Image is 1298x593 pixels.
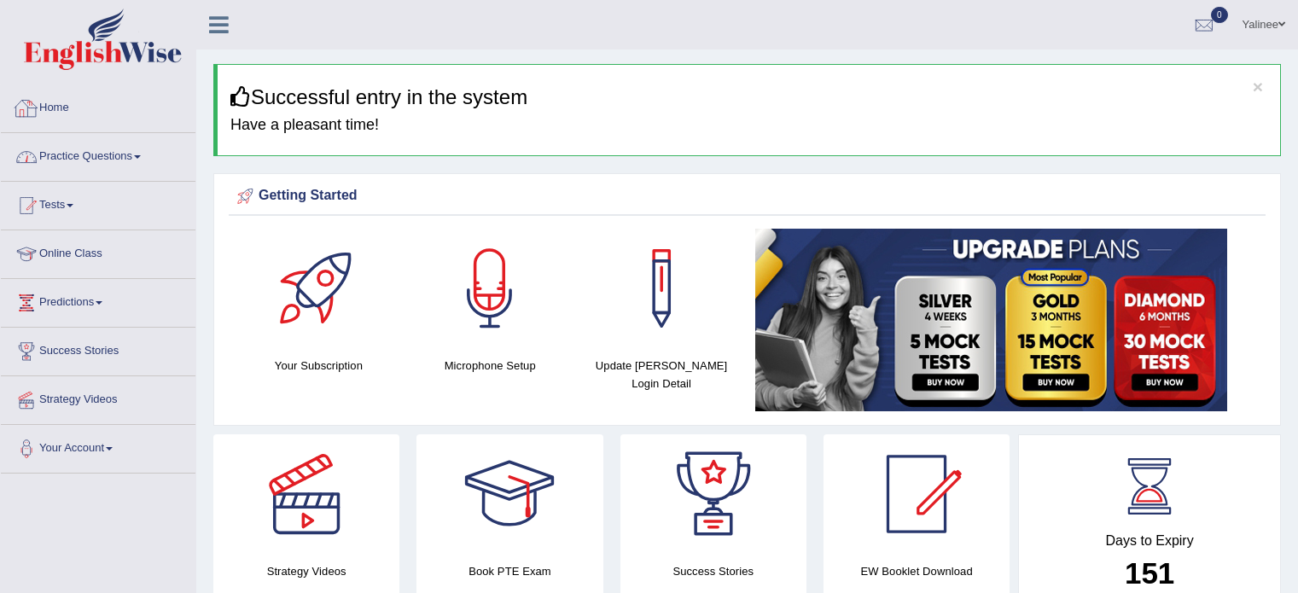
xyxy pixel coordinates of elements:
[242,357,396,375] h4: Your Subscription
[755,229,1227,411] img: small5.jpg
[1,279,195,322] a: Predictions
[585,357,739,392] h4: Update [PERSON_NAME] Login Detail
[233,183,1261,209] div: Getting Started
[1038,533,1261,549] h4: Days to Expiry
[1125,556,1174,590] b: 151
[1,230,195,273] a: Online Class
[1211,7,1228,23] span: 0
[1,425,195,468] a: Your Account
[230,86,1267,108] h3: Successful entry in the system
[1,84,195,127] a: Home
[824,562,1010,580] h4: EW Booklet Download
[620,562,806,580] h4: Success Stories
[1,328,195,370] a: Success Stories
[1,376,195,419] a: Strategy Videos
[416,562,602,580] h4: Book PTE Exam
[1253,78,1263,96] button: ×
[1,182,195,224] a: Tests
[1,133,195,176] a: Practice Questions
[413,357,568,375] h4: Microphone Setup
[213,562,399,580] h4: Strategy Videos
[230,117,1267,134] h4: Have a pleasant time!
